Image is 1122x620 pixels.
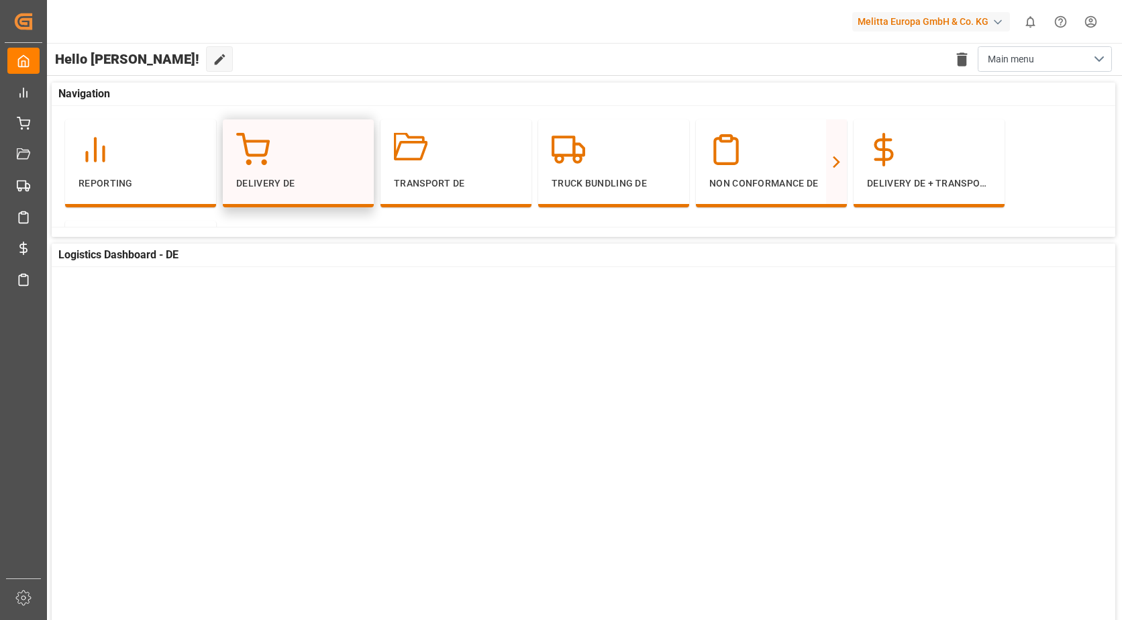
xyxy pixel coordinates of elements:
p: Delivery DE + Transport Cost [867,176,991,191]
button: Help Center [1045,7,1076,37]
span: Logistics Dashboard - DE [58,247,178,263]
p: Non Conformance DE [709,176,833,191]
span: Hello [PERSON_NAME]! [55,46,199,72]
button: open menu [978,46,1112,72]
span: Navigation [58,86,110,102]
p: Truck Bundling DE [552,176,676,191]
div: Melitta Europa GmbH & Co. KG [852,12,1010,32]
p: Reporting [79,176,203,191]
span: Main menu [988,52,1034,66]
button: Melitta Europa GmbH & Co. KG [852,9,1015,34]
p: Delivery DE [236,176,360,191]
p: Transport DE [394,176,518,191]
button: show 0 new notifications [1015,7,1045,37]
